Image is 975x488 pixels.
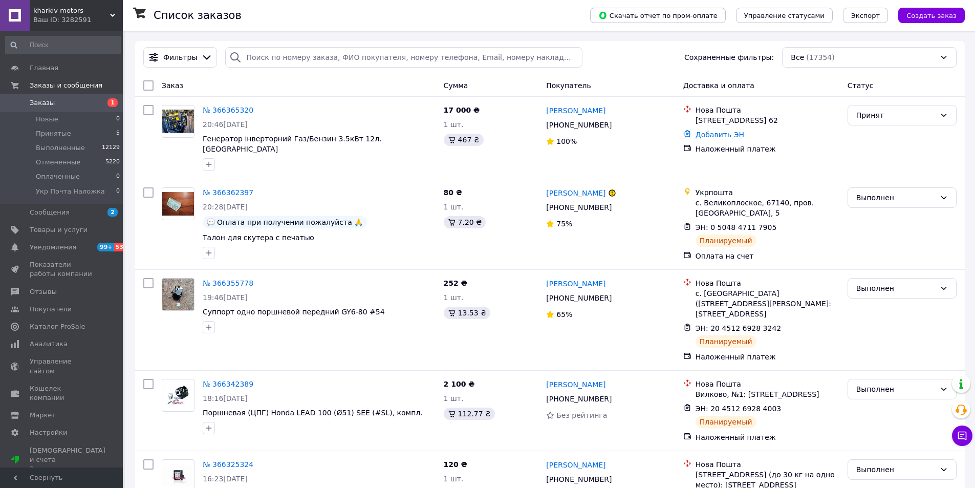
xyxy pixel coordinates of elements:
[162,465,194,486] img: Фото товару
[851,12,880,19] span: Экспорт
[162,279,194,310] img: Фото товару
[162,192,194,216] img: Фото товару
[33,6,110,15] span: kharkiv-motors
[684,52,774,62] span: Сохраненные фильтры:
[696,324,782,332] span: ЭН: 20 4512 6928 3242
[30,287,57,296] span: Отзывы
[162,110,194,134] img: Фото товару
[546,81,591,90] span: Покупатель
[444,134,484,146] div: 467 ₴
[556,310,572,319] span: 65%
[162,81,183,90] span: Заказ
[203,475,248,483] span: 16:23[DATE]
[696,288,839,319] div: с. [GEOGRAPHIC_DATA] ([STREET_ADDRESS][PERSON_NAME]: [STREET_ADDRESS]
[5,36,121,54] input: Поиск
[203,460,253,469] a: № 366325324
[544,200,614,215] div: [PHONE_NUMBER]
[30,225,88,235] span: Товары и услуги
[116,172,120,181] span: 0
[843,8,888,23] button: Экспорт
[203,120,248,129] span: 20:46[DATE]
[36,143,85,153] span: Выполненные
[105,158,120,167] span: 5220
[30,340,68,349] span: Аналитика
[856,464,936,475] div: Выполнен
[116,129,120,138] span: 5
[696,352,839,362] div: Наложенный платеж
[444,307,490,319] div: 13.53 ₴
[736,8,833,23] button: Управление статусами
[30,305,72,314] span: Покупатели
[154,9,242,22] h1: Список заказов
[791,52,804,62] span: Все
[683,81,754,90] span: Доставка и оплата
[696,223,777,231] span: ЭН: 0 5048 4711 7905
[30,384,95,402] span: Кошелек компании
[30,322,85,331] span: Каталог ProSale
[203,380,253,388] a: № 366342389
[546,105,605,116] a: [PERSON_NAME]
[114,243,126,251] span: 53
[97,243,114,251] span: 99+
[30,98,55,108] span: Заказы
[556,220,572,228] span: 75%
[444,380,475,388] span: 2 100 ₴
[696,335,756,348] div: Планируемый
[952,426,972,446] button: Чат с покупателем
[162,105,194,138] a: Фото товару
[856,192,936,203] div: Выполнен
[444,408,495,420] div: 112.77 ₴
[696,115,839,125] div: [STREET_ADDRESS] 62
[544,291,614,305] div: [PHONE_NUMBER]
[806,53,834,61] span: (17354)
[217,218,363,226] span: Оплата при получении пожалуйста 🙏
[203,234,314,242] span: Талон для скутера с печатью
[203,409,423,417] a: Поршневая (ЦПГ) Honda LEAD 100 (Ø51) SEE (#SL), компл.
[203,106,253,114] a: № 366365320
[30,464,105,474] div: Prom топ
[444,81,468,90] span: Сумма
[163,52,197,62] span: Фильтры
[203,203,248,211] span: 20:28[DATE]
[107,208,118,217] span: 2
[203,188,253,197] a: № 366362397
[696,405,782,413] span: ЭН: 20 4512 6928 4003
[848,81,874,90] span: Статус
[444,460,467,469] span: 120 ₴
[444,394,464,402] span: 1 шт.
[544,392,614,406] div: [PHONE_NUMBER]
[546,460,605,470] a: [PERSON_NAME]
[162,187,194,220] a: Фото товару
[36,115,58,124] span: Новые
[696,389,839,399] div: Вилково, №1: [STREET_ADDRESS]
[744,12,825,19] span: Управление статусами
[162,385,194,406] img: Фото товару
[898,8,965,23] button: Создать заказ
[30,446,105,474] span: [DEMOGRAPHIC_DATA] и счета
[203,308,385,316] a: Суппорт одно поршневой передний GY6-80 #54
[856,283,936,294] div: Выполнен
[696,278,839,288] div: Нова Пошта
[36,129,71,138] span: Принятые
[696,235,756,247] div: Планируемый
[888,11,965,19] a: Создать заказ
[203,135,382,153] a: Генератор інверторний Газ/Бензин 3.5кВт 12л. [GEOGRAPHIC_DATA]
[444,293,464,302] span: 1 шт.
[556,137,577,145] span: 100%
[116,187,120,196] span: 0
[444,188,462,197] span: 80 ₴
[696,187,839,198] div: Укрпошта
[444,279,467,287] span: 252 ₴
[696,251,839,261] div: Оплата на счет
[444,475,464,483] span: 1 шт.
[162,379,194,412] a: Фото товару
[107,98,118,107] span: 1
[856,384,936,395] div: Выполнен
[590,8,726,23] button: Скачать отчет по пром-оплате
[30,428,67,437] span: Настройки
[696,198,839,218] div: с. Великоплоское, 67140, пров. [GEOGRAPHIC_DATA], 5
[906,12,957,19] span: Создать заказ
